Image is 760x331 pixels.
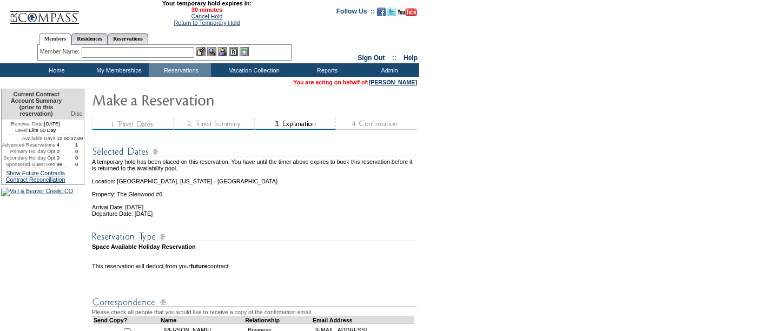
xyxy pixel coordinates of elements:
img: step3_state2.gif [254,118,335,130]
td: 0 [57,155,70,161]
img: b_calculator.gif [240,47,249,56]
td: This reservation will deduct from your contract. [92,263,418,269]
img: View [207,47,216,56]
a: Sign Out [358,54,385,62]
img: step2_state3.gif [173,118,254,130]
a: Cancel Hold [191,13,222,19]
td: Sponsored Guest Res: [2,161,57,168]
a: Members [39,33,72,45]
a: Contract Reconciliation [6,176,65,183]
img: step1_state3.gif [92,118,173,130]
img: Follow us on Twitter [387,8,396,16]
img: Impersonate [218,47,227,56]
img: Reservations [229,47,238,56]
td: Arrival Date: [DATE] [92,197,418,210]
td: Reports [295,63,357,77]
td: Available Days: [2,135,57,142]
img: Subscribe to our YouTube Channel [398,8,417,16]
img: Reservation Dates [92,145,417,158]
span: Renewal Date: [11,121,44,127]
td: Follow Us :: [336,6,375,19]
td: 4 [57,142,70,148]
span: 30 minutes [85,6,328,13]
td: 0 [69,161,84,168]
td: [DATE] [2,120,69,127]
span: :: [392,54,396,62]
td: Advanced Reservations: [2,142,57,148]
a: Show Future Contracts [6,170,65,176]
td: Elite 50 Day [2,127,69,135]
a: Return to Temporary Hold [174,19,240,26]
td: Location: [GEOGRAPHIC_DATA], [US_STATE] - [GEOGRAPHIC_DATA] [92,171,418,184]
a: Become our fan on Facebook [377,11,386,17]
td: 37.00 [69,135,84,142]
a: [PERSON_NAME] [369,79,417,85]
a: Reservations [108,33,148,44]
td: Admin [357,63,419,77]
td: Name [161,316,245,323]
a: Subscribe to our YouTube Channel [398,11,417,17]
td: Secondary Holiday Opt: [2,155,57,161]
img: b_edit.gif [196,47,206,56]
td: Send Copy? [94,316,161,323]
img: Compass Home [9,2,80,24]
td: Departure Date: [DATE] [92,210,418,217]
span: Please check all people that you would like to receive a copy of the confirmation email. [92,309,313,315]
td: 0 [57,148,70,155]
td: 1 [69,142,84,148]
a: Residences [71,33,108,44]
img: Become our fan on Facebook [377,8,386,16]
img: Vail & Beaver Creek, CO [1,188,73,196]
td: 99 [57,161,70,168]
td: Primary Holiday Opt: [2,148,57,155]
span: You are acting on behalf of: [293,79,417,85]
a: Help [404,54,418,62]
td: Home [24,63,87,77]
td: 0 [69,155,84,161]
td: Space Available Holiday Reservation [92,243,418,250]
td: Relationship [245,316,313,323]
td: Vacation Collection [211,63,295,77]
div: Member Name: [40,47,82,56]
img: Make Reservation [92,89,308,110]
span: Disc. [71,110,84,117]
a: Follow us on Twitter [387,11,396,17]
img: Reservation Type [92,230,417,243]
td: Property: The Glenwood #6 [92,184,418,197]
b: future [190,263,207,269]
td: Current Contract Account Summary (prior to this reservation) [2,89,69,120]
td: Reservations [149,63,211,77]
td: Email Address [313,316,414,323]
td: 12.00 [57,135,70,142]
td: My Memberships [87,63,149,77]
img: step4_state1.gif [335,118,417,130]
td: A temporary hold has been placed on this reservation. You have until the timer above expires to b... [92,158,418,171]
span: Level: [15,127,29,134]
td: 0 [69,148,84,155]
